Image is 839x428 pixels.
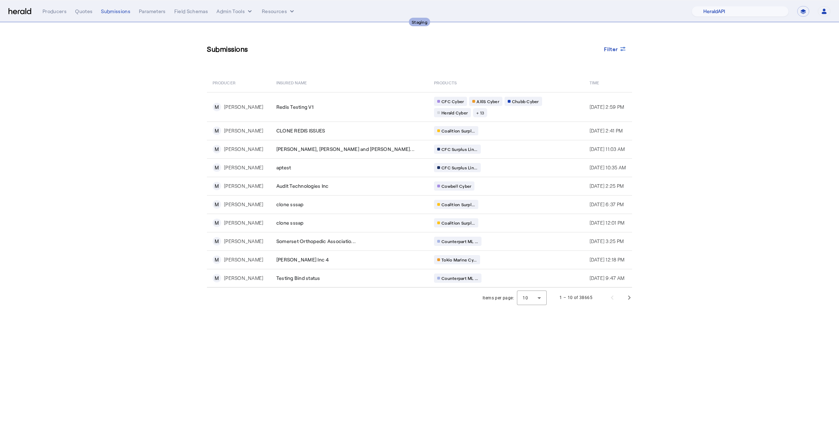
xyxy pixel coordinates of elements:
div: Submissions [101,8,130,15]
span: Coalition Surpl... [441,202,475,207]
span: Redis Testing V1 [276,103,314,111]
span: CFC Cyber [441,98,464,104]
span: Insured Name [276,79,307,86]
div: M [213,163,221,172]
div: 1 – 10 of 38665 [559,294,592,301]
button: Resources dropdown menu [262,8,295,15]
span: Coalition Surpl... [441,220,475,226]
div: Staging [409,18,430,26]
span: clone sssap [276,219,304,226]
span: Chubb Cyber [512,98,539,104]
span: clone sssap [276,201,304,208]
div: [PERSON_NAME] [224,256,263,263]
button: Next page [621,289,638,306]
span: + 13 [476,110,484,116]
span: AXIS Cyber [477,98,499,104]
span: Cowbell Cyber [441,183,471,189]
span: [DATE] 12:01 PM [590,220,625,226]
span: [DATE] 2:59 PM [590,104,624,110]
span: [DATE] 2:41 PM [590,128,623,134]
span: Audit Technologies Inc [276,182,329,190]
span: Somerset Orthopedic Associatio... [276,238,356,245]
span: Time [590,79,599,86]
div: [PERSON_NAME] [224,201,263,208]
span: CFC Surplus Lin... [441,146,478,152]
div: M [213,219,221,227]
div: [PERSON_NAME] [224,127,263,134]
img: Herald Logo [9,8,31,15]
div: M [213,200,221,209]
div: M [213,103,221,111]
div: M [213,274,221,282]
div: Items per page: [483,294,514,302]
span: Coalition Surpl... [441,128,475,134]
span: Counterpart ML ... [441,238,478,244]
div: Field Schemas [174,8,208,15]
table: Table view of all submissions by your platform [207,72,632,288]
div: Producers [43,8,67,15]
span: Filter [604,45,618,53]
span: Counterpart ML ... [441,275,478,281]
div: Parameters [139,8,166,15]
span: [DATE] 12:18 PM [590,257,625,263]
span: [DATE] 9:47 AM [590,275,625,281]
span: CFC Surplus Lin... [441,165,478,170]
span: [PERSON_NAME], [PERSON_NAME] and [PERSON_NAME]... [276,146,415,153]
div: [PERSON_NAME] [224,182,263,190]
div: M [213,255,221,264]
h3: Submissions [207,44,248,54]
span: [DATE] 6:37 PM [590,201,624,207]
div: M [213,126,221,135]
button: internal dropdown menu [216,8,253,15]
span: Testing Bind status [276,275,320,282]
span: aptest [276,164,291,171]
span: Herald Cyber [441,110,468,116]
div: [PERSON_NAME] [224,164,263,171]
span: [PERSON_NAME] Inc 4 [276,256,329,263]
span: [DATE] 2:25 PM [590,183,624,189]
div: [PERSON_NAME] [224,275,263,282]
span: CLONE REDIS ISSUES [276,127,325,134]
span: [DATE] 3:25 PM [590,238,624,244]
div: [PERSON_NAME] [224,146,263,153]
span: [DATE] 10:35 AM [590,164,626,170]
div: M [213,237,221,246]
span: PRODUCTS [434,79,457,86]
div: Quotes [75,8,92,15]
button: Filter [598,43,632,55]
div: M [213,145,221,153]
span: PRODUCER [213,79,236,86]
div: [PERSON_NAME] [224,219,263,226]
div: M [213,182,221,190]
div: [PERSON_NAME] [224,103,263,111]
span: Tokio Marine Cy... [441,257,477,263]
div: [PERSON_NAME] [224,238,263,245]
span: [DATE] 11:03 AM [590,146,625,152]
